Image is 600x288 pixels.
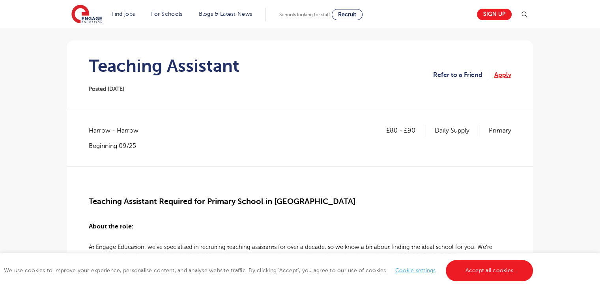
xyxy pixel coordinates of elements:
span: About the role: [89,223,134,230]
a: Accept all cookies [446,260,533,281]
span: Recruit [338,11,356,17]
a: Recruit [332,9,363,20]
a: Apply [494,70,511,80]
span: Posted [DATE] [89,86,124,92]
a: Find jobs [112,11,135,17]
a: Blogs & Latest News [199,11,252,17]
p: Daily Supply [435,125,479,136]
p: Primary [489,125,511,136]
p: Beginning 09/25 [89,142,146,150]
span: Teaching Assistant Required for Primary School in [GEOGRAPHIC_DATA] [89,197,355,206]
span: Harrow - Harrow [89,125,146,136]
h1: Teaching Assistant [89,56,239,76]
p: £80 - £90 [386,125,425,136]
a: Refer to a Friend [433,70,489,80]
img: Engage Education [71,5,102,24]
a: Sign up [477,9,512,20]
a: For Schools [151,11,182,17]
span: Schools looking for staff [279,12,330,17]
span: We use cookies to improve your experience, personalise content, and analyse website traffic. By c... [4,267,535,273]
a: Cookie settings [395,267,436,273]
span: At Engage Education, we’ve specialised in recruiting teaching assistants for over a decade, so we... [89,244,492,259]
